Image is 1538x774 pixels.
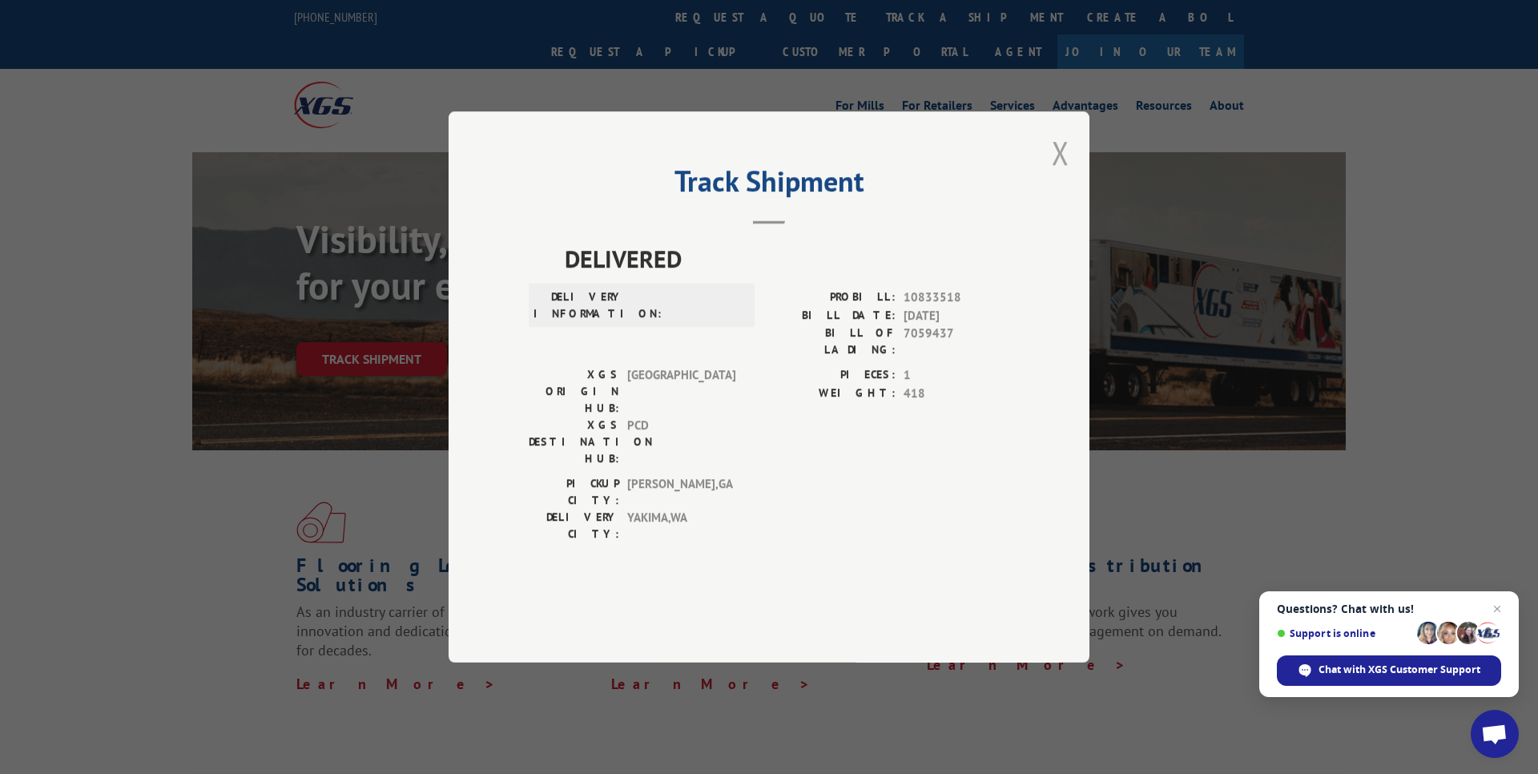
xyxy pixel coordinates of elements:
label: WEIGHT: [769,385,896,403]
label: BILL DATE: [769,307,896,325]
label: DELIVERY INFORMATION: [533,288,624,322]
span: [DATE] [904,307,1009,325]
h2: Track Shipment [529,170,1009,200]
div: Chat with XGS Customer Support [1277,655,1501,686]
label: PIECES: [769,366,896,385]
span: DELIVERED [565,240,1009,276]
span: Chat with XGS Customer Support [1319,663,1480,677]
label: DELIVERY CITY: [529,509,619,542]
span: 418 [904,385,1009,403]
span: PCD [627,417,735,467]
label: PROBILL: [769,288,896,307]
label: BILL OF LADING: [769,325,896,358]
span: 7059437 [904,325,1009,358]
button: Close modal [1052,131,1069,174]
span: Questions? Chat with us! [1277,603,1501,615]
label: XGS ORIGIN HUB: [529,366,619,417]
label: PICKUP CITY: [529,475,619,509]
label: XGS DESTINATION HUB: [529,417,619,467]
span: Support is online [1277,627,1411,639]
div: Open chat [1471,710,1519,758]
span: Close chat [1488,599,1507,619]
span: 1 [904,366,1009,385]
span: [PERSON_NAME] , GA [627,475,735,509]
span: 10833518 [904,288,1009,307]
span: [GEOGRAPHIC_DATA] [627,366,735,417]
span: YAKIMA , WA [627,509,735,542]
